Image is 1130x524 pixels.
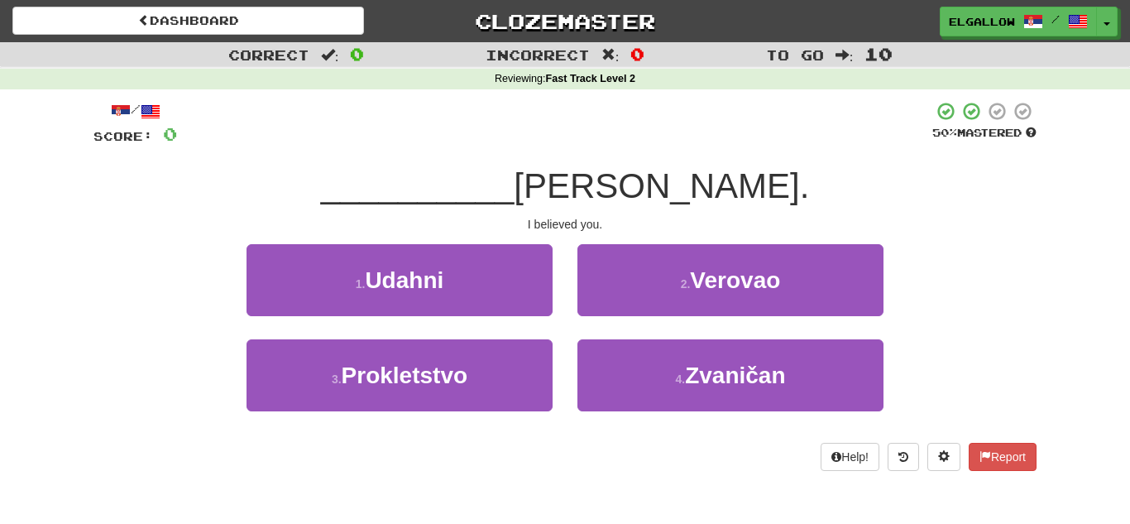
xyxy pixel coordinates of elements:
button: Round history (alt+y) [888,443,919,471]
span: Udahni [365,267,443,293]
div: / [93,101,177,122]
span: Verovao [690,267,780,293]
span: Incorrect [486,46,590,63]
small: 3 . [332,373,342,386]
button: Help! [821,443,879,471]
a: Dashboard [12,7,364,35]
a: elgallow / [940,7,1097,36]
span: 0 [350,44,364,64]
span: 0 [163,123,177,144]
button: 2.Verovao [577,244,883,316]
span: 0 [630,44,644,64]
button: Report [969,443,1037,471]
span: [PERSON_NAME]. [514,166,809,205]
span: : [836,48,854,62]
span: 50 % [932,126,957,139]
a: Clozemaster [389,7,740,36]
button: 4.Zvaničan [577,339,883,411]
button: 3.Prokletstvo [247,339,553,411]
span: 10 [864,44,893,64]
small: 1 . [356,277,366,291]
span: __________ [321,166,515,205]
span: To go [766,46,824,63]
span: : [321,48,339,62]
span: elgallow [949,14,1015,29]
span: Score: [93,129,153,143]
span: / [1051,13,1060,25]
span: Prokletstvo [342,363,468,388]
div: Mastered [932,126,1037,141]
span: : [601,48,620,62]
small: 2 . [681,277,691,291]
strong: Fast Track Level 2 [546,73,636,84]
span: Zvaničan [685,363,785,388]
small: 4 . [675,373,685,386]
button: 1.Udahni [247,244,553,316]
span: Correct [228,46,309,63]
div: I believed you. [93,216,1037,233]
